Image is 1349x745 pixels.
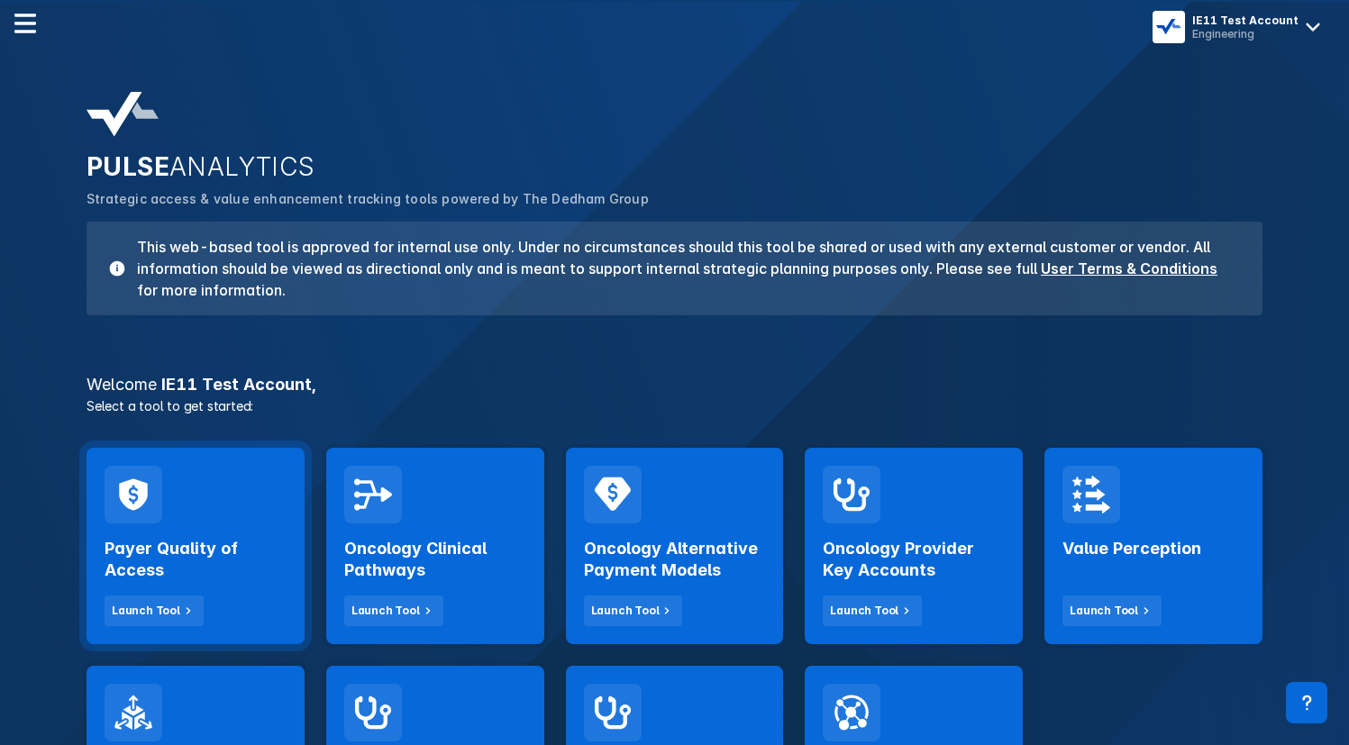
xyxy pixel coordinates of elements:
button: Launch Tool [1062,595,1162,626]
div: Engineering [1192,27,1299,41]
h2: PULSE [87,151,1262,182]
p: Strategic access & value enhancement tracking tools powered by The Dedham Group [87,189,1262,209]
div: Launch Tool [830,603,898,619]
span: Welcome [87,375,157,394]
h3: This web-based tool is approved for internal use only. Under no circumstances should this tool be... [126,236,1241,301]
span: ANALYTICS [169,151,315,182]
button: Launch Tool [105,595,204,626]
h2: Oncology Clinical Pathways [344,538,526,581]
h2: Payer Quality of Access [105,538,287,581]
div: Launch Tool [351,603,420,619]
a: Oncology Clinical PathwaysLaunch Tool [326,448,544,644]
img: menu--horizontal.svg [14,13,36,34]
div: Launch Tool [591,603,660,619]
img: menu button [1156,14,1181,40]
a: Oncology Provider Key AccountsLaunch Tool [805,448,1023,644]
div: IE11 Test Account [1192,14,1299,27]
a: Oncology Alternative Payment ModelsLaunch Tool [566,448,784,644]
a: User Terms & Conditions [1041,259,1217,277]
img: pulse-analytics-logo [87,92,159,137]
h2: Oncology Alternative Payment Models [584,538,766,581]
button: Launch Tool [823,595,922,626]
button: Launch Tool [584,595,683,626]
h2: Oncology Provider Key Accounts [823,538,1005,581]
p: Select a tool to get started: [76,396,1273,415]
div: Launch Tool [1070,603,1138,619]
a: Payer Quality of AccessLaunch Tool [87,448,305,644]
h2: Value Perception [1062,538,1201,559]
div: Launch Tool [112,603,180,619]
a: Value PerceptionLaunch Tool [1044,448,1262,644]
h3: IE11 Test Account , [76,377,1273,393]
div: Support and data inquiry [1286,682,1327,723]
button: Launch Tool [344,595,443,626]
